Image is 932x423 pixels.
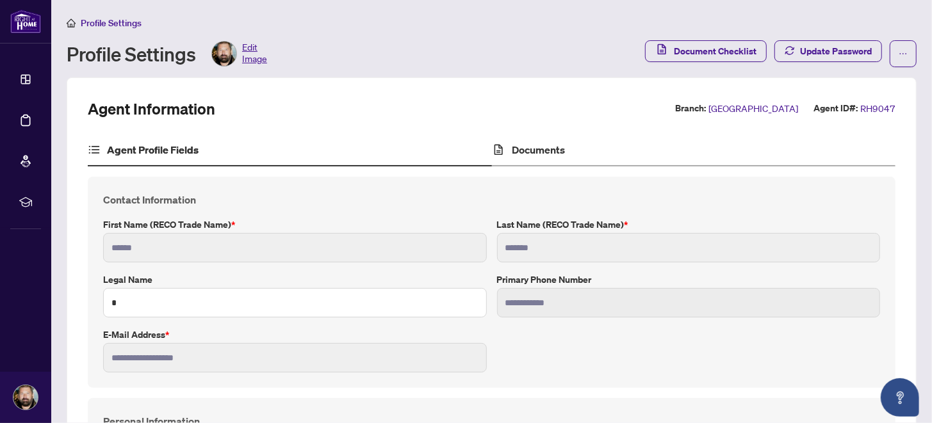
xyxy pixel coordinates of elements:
img: Profile Icon [13,385,38,410]
span: RH9047 [860,101,895,116]
h4: Contact Information [103,192,880,207]
span: [GEOGRAPHIC_DATA] [708,101,798,116]
label: Agent ID#: [813,101,858,116]
label: Branch: [675,101,706,116]
h4: Agent Profile Fields [107,142,199,157]
button: Document Checklist [645,40,767,62]
label: E-mail Address [103,328,487,342]
span: Update Password [800,41,872,61]
span: ellipsis [899,49,908,58]
img: Profile Icon [212,42,236,66]
h4: Documents [512,142,565,157]
label: Last Name (RECO Trade Name) [497,218,881,232]
button: Open asap [881,378,919,417]
label: Legal Name [103,273,487,287]
label: Primary Phone Number [497,273,881,287]
span: home [67,19,76,28]
button: Update Password [774,40,882,62]
span: Document Checklist [674,41,756,61]
span: Edit Image [242,41,267,67]
span: Profile Settings [81,17,142,29]
div: Profile Settings [67,41,267,67]
img: logo [10,10,41,33]
label: First Name (RECO Trade Name) [103,218,487,232]
h2: Agent Information [88,99,215,119]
